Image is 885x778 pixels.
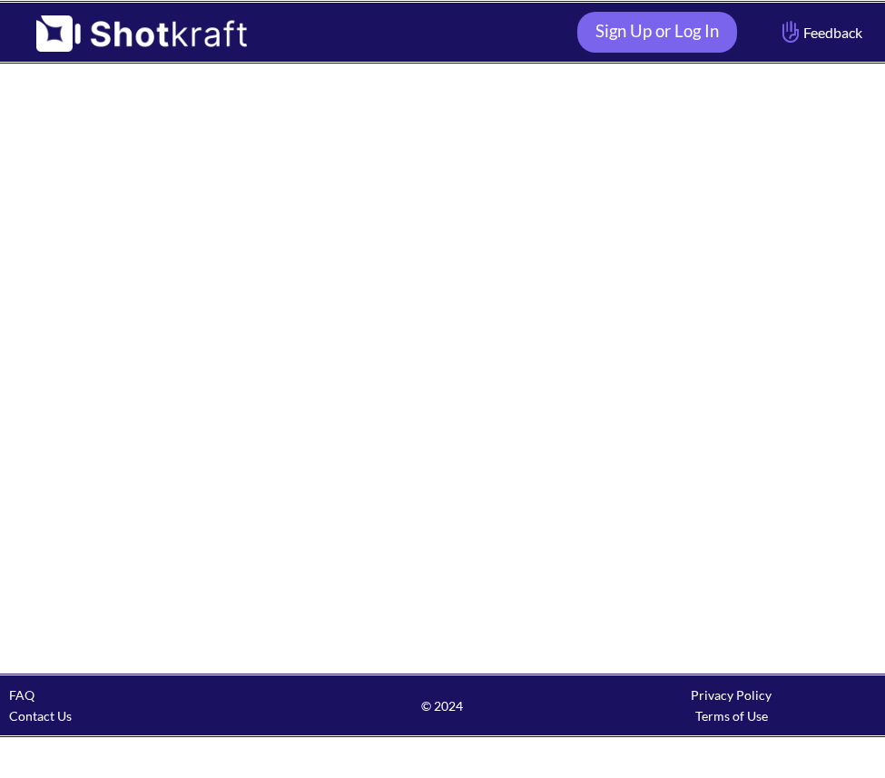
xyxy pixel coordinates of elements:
div: Privacy Policy [587,684,876,705]
a: Contact Us [9,708,72,724]
span: Feedback [778,22,862,43]
a: Sign Up or Log In [577,12,737,53]
div: Terms of Use [587,705,876,726]
img: Hand Icon [778,16,803,47]
span: © 2024 [298,695,586,716]
a: FAQ [9,687,34,703]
